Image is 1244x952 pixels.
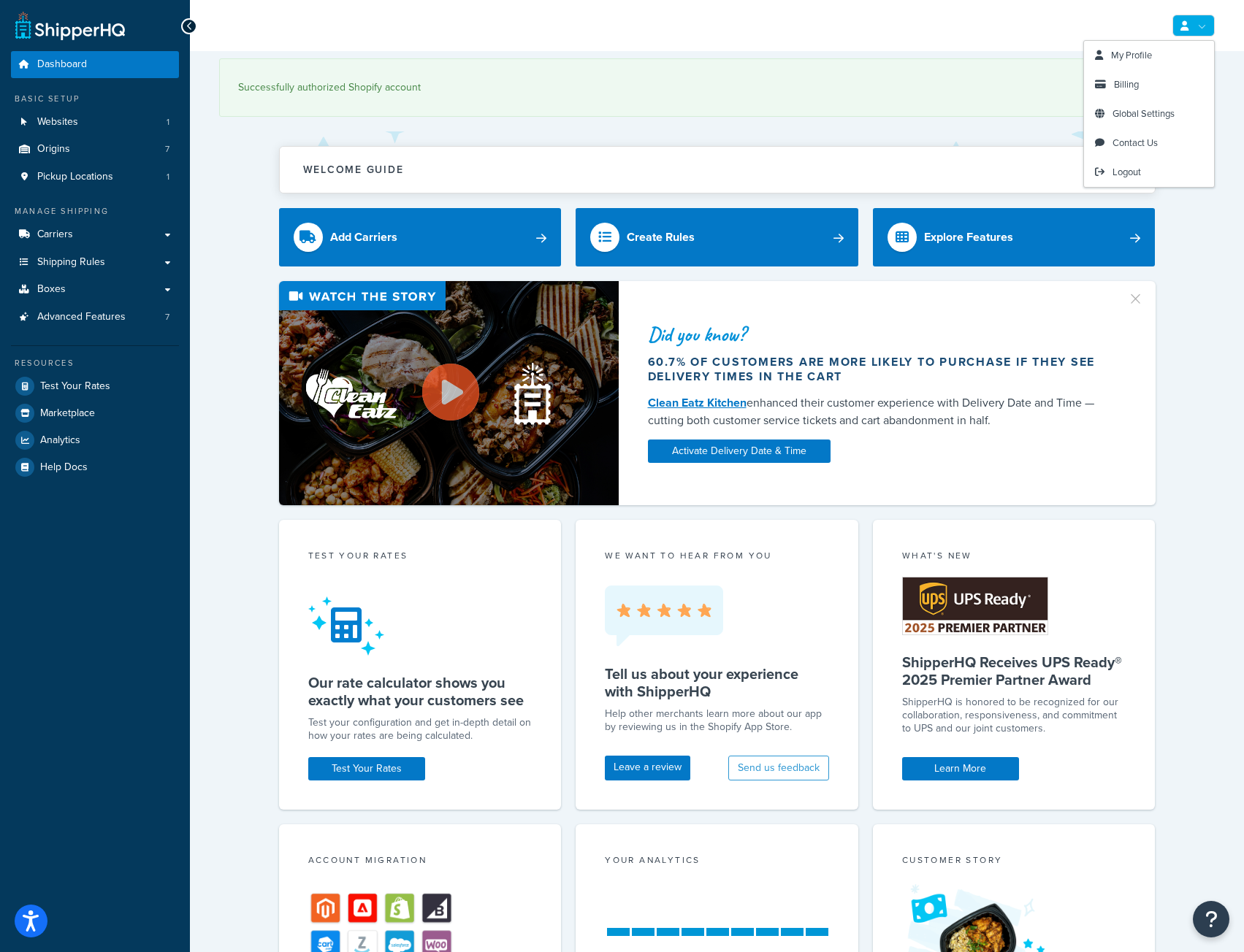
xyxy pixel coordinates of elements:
button: Send us feedback [728,756,829,780]
a: Billing [1084,70,1214,99]
div: Manage Shipping [11,205,179,218]
h5: Our rate calculator shows you exactly what your customers see [308,674,533,709]
span: Shipping Rules [37,256,105,269]
a: Origins7 [11,136,179,163]
span: Billing [1114,77,1139,91]
span: Advanced Features [37,311,126,323]
div: Customer Story [902,853,1126,870]
a: Dashboard [11,51,179,78]
div: Basic Setup [11,93,179,105]
button: Open Resource Center [1193,901,1229,937]
p: ShipperHQ is honored to be recognized for our collaboration, responsiveness, and commitment to UP... [902,696,1126,735]
div: Resources [11,357,179,369]
div: Account Migration [308,853,533,870]
span: Global Settings [1113,107,1175,120]
span: Test Your Rates [40,380,110,393]
a: Clean Eatz Kitchen [648,394,747,411]
span: Analytics [40,434,80,447]
div: 60.7% of customers are more likely to purchase if they see delivery times in the cart [648,355,1110,384]
span: Dashboard [37,58,87,71]
a: Pickup Locations1 [11,164,179,191]
h5: Tell us about your experience with ShipperHQ [605,665,829,700]
a: Leave a review [605,756,690,780]
a: Carriers [11,221,179,248]
a: Activate Delivery Date & Time [648,439,831,463]
div: Test your configuration and get in-depth detail on how your rates are being calculated. [308,716,533,742]
div: Explore Features [924,227,1013,247]
a: Create Rules [576,208,858,266]
span: Marketplace [40,407,95,420]
a: Explore Features [873,208,1156,266]
a: Contact Us [1084,128,1214,158]
a: Help Docs [11,454,179,480]
div: Create Rules [627,227,695,247]
a: Logout [1084,158,1214,187]
a: My Profile [1084,41,1214,70]
div: Successfully authorized Shopify account [238,77,1196,98]
li: Websites [11,109,179,136]
div: Your Analytics [605,853,829,870]
li: Advanced Features [11,304,179,331]
div: enhanced their customer experience with Delivery Date and Time — cutting both customer service ti... [648,394,1110,429]
span: Origins [37,143,70,156]
p: we want to hear from you [605,549,829,562]
a: Learn More [902,757,1019,780]
p: Help other merchants learn more about our app by reviewing us in the Shopify App Store. [605,707,829,734]
span: Logout [1113,165,1141,179]
a: Test Your Rates [308,757,425,780]
a: Marketplace [11,400,179,426]
div: Test your rates [308,549,533,566]
span: Carriers [37,229,73,241]
a: Analytics [11,427,179,453]
a: Test Your Rates [11,373,179,399]
span: 7 [165,143,169,156]
a: Add Carriers [279,208,562,266]
span: Pickup Locations [37,171,113,183]
a: Websites1 [11,109,179,136]
span: Contact Us [1113,136,1158,150]
div: Add Carriers [330,227,397,247]
a: Global Settings [1084,99,1214,128]
span: 1 [167,171,169,183]
div: Did you know? [648,324,1110,345]
li: Pickup Locations [11,164,179,191]
h5: ShipperHQ Receives UPS Ready® 2025 Premier Partner Award [902,653,1126,688]
span: Boxes [37,283,66,296]
a: Boxes [11,276,179,303]
span: 1 [167,116,169,128]
li: Origins [11,136,179,163]
span: My Profile [1111,48,1152,62]
span: 7 [165,311,169,323]
a: Shipping Rules [11,249,179,276]
h2: Welcome Guide [303,164,404,175]
span: Help Docs [40,461,88,474]
a: Advanced Features7 [11,304,179,331]
img: Video thumbnail [279,281,619,505]
button: Welcome Guide [280,147,1155,193]
span: Websites [37,116,78,128]
div: What's New [902,549,1126,566]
